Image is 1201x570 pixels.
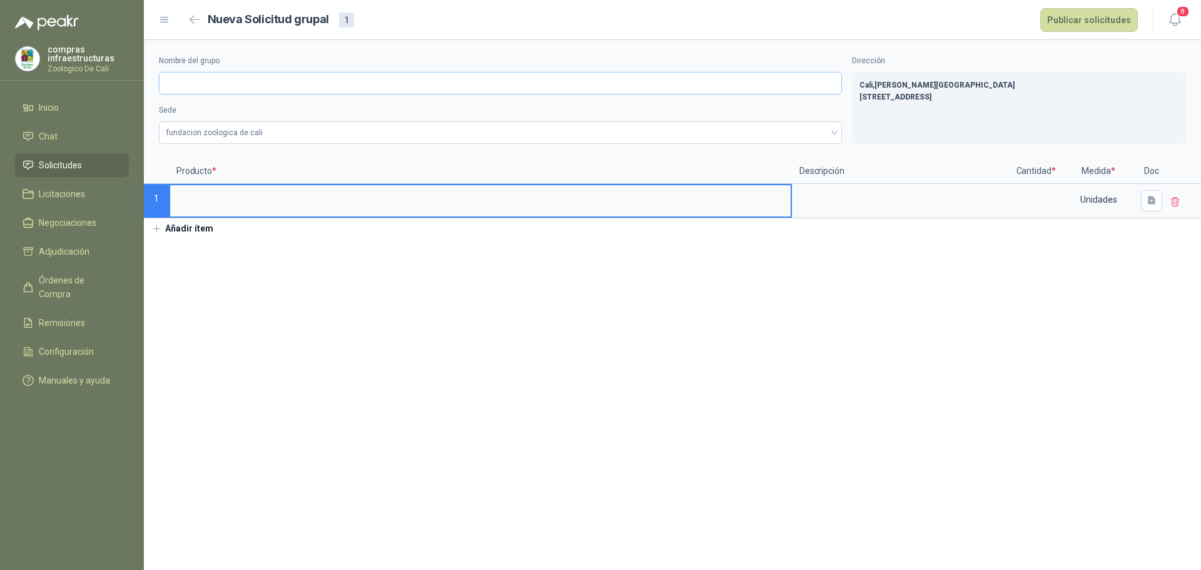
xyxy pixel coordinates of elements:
[15,311,129,335] a: Remisiones
[39,158,82,172] span: Solicitudes
[39,374,110,387] span: Manuales y ayuda
[1011,159,1061,184] p: Cantidad
[15,96,129,120] a: Inicio
[1062,185,1135,214] div: Unidades
[39,245,89,258] span: Adjudicación
[1136,159,1167,184] p: Doc
[15,125,129,148] a: Chat
[166,123,834,142] span: fundacion zoologica de cali
[39,316,85,330] span: Remisiones
[39,273,117,301] span: Órdenes de Compra
[15,211,129,235] a: Negociaciones
[1061,159,1136,184] p: Medida
[39,187,85,201] span: Licitaciones
[859,79,1178,91] p: Cali , [PERSON_NAME][GEOGRAPHIC_DATA]
[15,369,129,392] a: Manuales y ayuda
[39,130,58,143] span: Chat
[39,101,59,115] span: Inicio
[852,55,1186,67] label: Dirección
[15,182,129,206] a: Licitaciones
[39,345,94,359] span: Configuración
[15,240,129,263] a: Adjudicación
[339,13,354,28] div: 1
[48,45,129,63] p: compras infraestructuras
[792,159,1011,184] p: Descripción
[48,65,129,73] p: Zoologico De Cali
[1176,6,1190,18] span: 8
[1040,8,1138,32] button: Publicar solicitudes
[859,91,1178,103] p: [STREET_ADDRESS]
[15,340,129,364] a: Configuración
[159,104,842,116] label: Sede
[144,184,169,218] p: 1
[1163,9,1186,31] button: 8
[169,159,792,184] p: Producto
[208,11,329,29] h2: Nueva Solicitud grupal
[39,216,96,230] span: Negociaciones
[144,218,221,240] button: Añadir ítem
[15,153,129,177] a: Solicitudes
[16,47,39,71] img: Company Logo
[15,268,129,306] a: Órdenes de Compra
[159,55,842,67] label: Nombre del grupo
[15,15,79,30] img: Logo peakr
